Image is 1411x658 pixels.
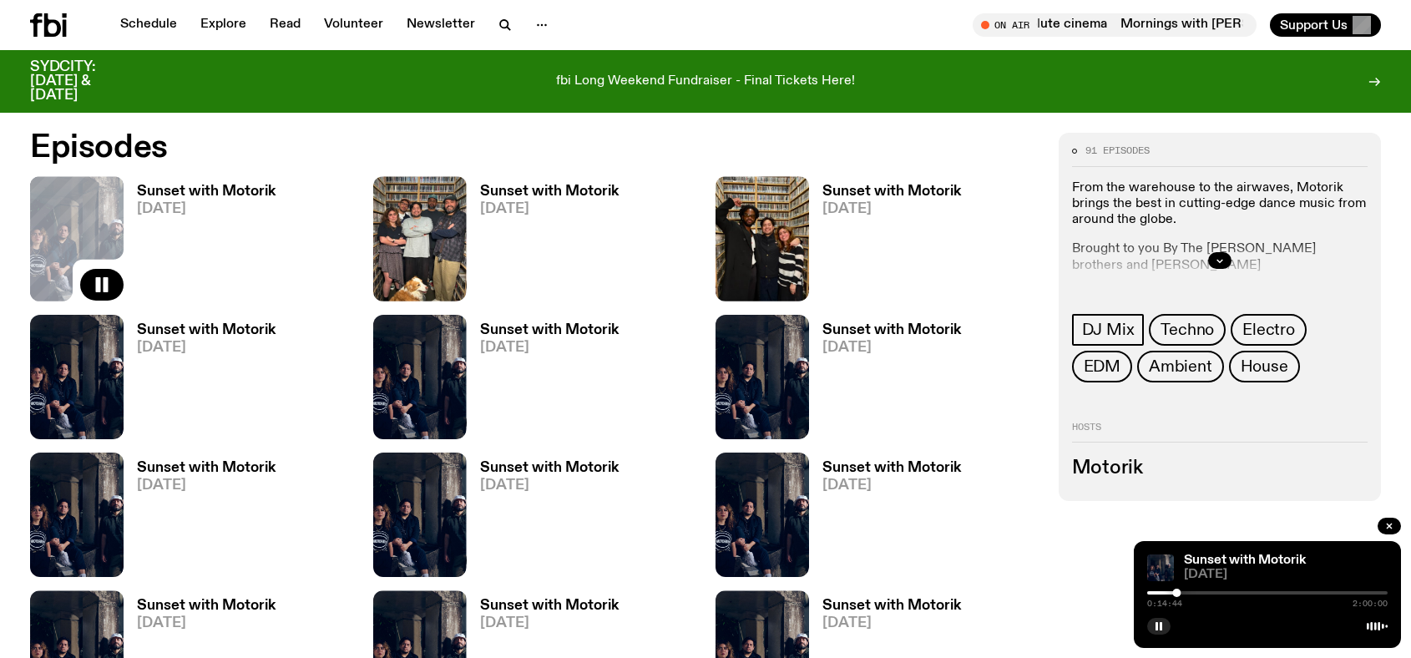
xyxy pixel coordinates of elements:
[822,478,961,493] span: [DATE]
[137,616,276,630] span: [DATE]
[137,341,276,355] span: [DATE]
[1229,351,1300,382] a: House
[1084,357,1120,376] span: EDM
[137,461,276,475] h3: Sunset with Motorik
[480,185,619,199] h3: Sunset with Motorik
[137,185,276,199] h3: Sunset with Motorik
[822,461,961,475] h3: Sunset with Motorik
[480,599,619,613] h3: Sunset with Motorik
[822,202,961,216] span: [DATE]
[822,341,961,355] span: [DATE]
[1270,13,1381,37] button: Support Us
[1072,180,1368,229] p: From the warehouse to the airwaves, Motorik brings the best in cutting-edge dance music from arou...
[30,60,137,103] h3: SYDCITY: [DATE] & [DATE]
[480,461,619,475] h3: Sunset with Motorik
[1085,146,1150,155] span: 91 episodes
[1072,314,1145,346] a: DJ Mix
[480,616,619,630] span: [DATE]
[137,202,276,216] span: [DATE]
[822,599,961,613] h3: Sunset with Motorik
[30,133,924,163] h2: Episodes
[1184,569,1388,581] span: [DATE]
[124,185,276,301] a: Sunset with Motorik[DATE]
[314,13,393,37] a: Volunteer
[480,341,619,355] span: [DATE]
[1149,314,1226,346] a: Techno
[480,478,619,493] span: [DATE]
[1147,600,1182,608] span: 0:14:44
[467,185,619,301] a: Sunset with Motorik[DATE]
[809,461,961,577] a: Sunset with Motorik[DATE]
[397,13,485,37] a: Newsletter
[124,323,276,439] a: Sunset with Motorik[DATE]
[556,74,855,89] p: fbi Long Weekend Fundraiser - Final Tickets Here!
[822,323,961,337] h3: Sunset with Motorik
[1082,321,1135,339] span: DJ Mix
[1137,351,1224,382] a: Ambient
[124,461,276,577] a: Sunset with Motorik[DATE]
[1280,18,1348,33] span: Support Us
[1231,314,1307,346] a: Electro
[809,323,961,439] a: Sunset with Motorik[DATE]
[1161,321,1214,339] span: Techno
[1241,357,1288,376] span: House
[822,185,961,199] h3: Sunset with Motorik
[137,323,276,337] h3: Sunset with Motorik
[1072,423,1368,443] h2: Hosts
[110,13,187,37] a: Schedule
[1149,357,1212,376] span: Ambient
[137,599,276,613] h3: Sunset with Motorik
[1072,351,1132,382] a: EDM
[1184,554,1306,567] a: Sunset with Motorik
[480,202,619,216] span: [DATE]
[1242,321,1295,339] span: Electro
[137,478,276,493] span: [DATE]
[467,323,619,439] a: Sunset with Motorik[DATE]
[1353,600,1388,608] span: 2:00:00
[467,461,619,577] a: Sunset with Motorik[DATE]
[973,13,1257,37] button: On AirMornings with [PERSON_NAME] / absolute cinemaMornings with [PERSON_NAME] / absolute cinema
[809,185,961,301] a: Sunset with Motorik[DATE]
[480,323,619,337] h3: Sunset with Motorik
[822,616,961,630] span: [DATE]
[190,13,256,37] a: Explore
[1072,459,1368,478] h3: Motorik
[260,13,311,37] a: Read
